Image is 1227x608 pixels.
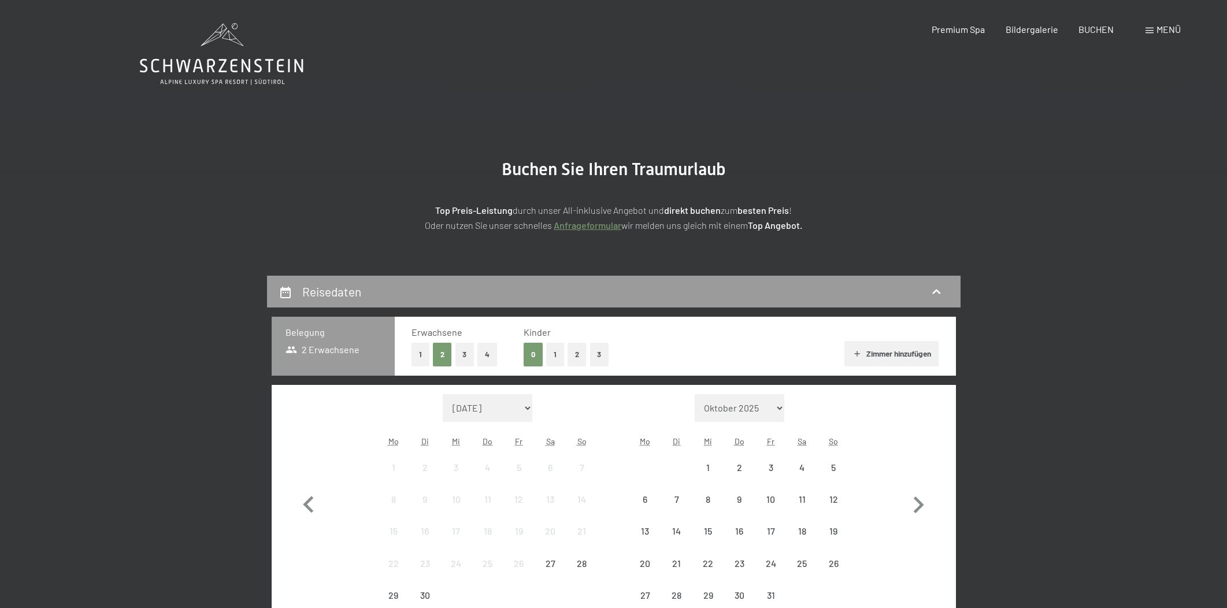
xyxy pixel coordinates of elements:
[661,484,692,515] div: Tue Oct 07 2025
[535,452,566,483] div: Anreise nicht möglich
[755,452,786,483] div: Fri Oct 03 2025
[535,516,566,547] div: Anreise nicht möglich
[546,343,564,366] button: 1
[503,516,535,547] div: Fri Sep 19 2025
[567,527,596,555] div: 21
[409,516,440,547] div: Anreise nicht möglich
[640,436,650,446] abbr: Montag
[473,463,502,492] div: 4
[1156,24,1181,35] span: Menü
[724,452,755,483] div: Thu Oct 02 2025
[536,463,565,492] div: 6
[787,452,818,483] div: Sat Oct 04 2025
[818,484,849,515] div: Anreise nicht möglich
[536,527,565,555] div: 20
[567,559,596,588] div: 28
[567,463,596,492] div: 7
[379,463,408,492] div: 1
[286,343,360,356] span: 2 Erwachsene
[694,559,722,588] div: 22
[473,527,502,555] div: 18
[535,452,566,483] div: Sat Sep 06 2025
[788,527,817,555] div: 18
[724,516,755,547] div: Anreise nicht möglich
[535,484,566,515] div: Anreise nicht möglich
[505,527,533,555] div: 19
[755,547,786,579] div: Fri Oct 24 2025
[554,220,621,231] a: Anfrageformular
[787,547,818,579] div: Sat Oct 25 2025
[440,547,472,579] div: Anreise nicht möglich
[409,452,440,483] div: Anreise nicht möglich
[692,484,724,515] div: Wed Oct 08 2025
[388,436,399,446] abbr: Montag
[664,205,721,216] strong: direkt buchen
[694,463,722,492] div: 1
[818,452,849,483] div: Anreise nicht möglich
[725,559,754,588] div: 23
[818,516,849,547] div: Sun Oct 19 2025
[442,527,470,555] div: 17
[502,159,726,179] span: Buchen Sie Ihren Traumurlaub
[568,343,587,366] button: 2
[692,516,724,547] div: Wed Oct 15 2025
[818,452,849,483] div: Sun Oct 05 2025
[503,452,535,483] div: Fri Sep 05 2025
[755,484,786,515] div: Anreise nicht möglich
[412,343,429,366] button: 1
[756,559,785,588] div: 24
[566,484,597,515] div: Sun Sep 14 2025
[503,547,535,579] div: Anreise nicht möglich
[505,463,533,492] div: 5
[755,452,786,483] div: Anreise nicht möglich
[1006,24,1058,35] a: Bildergalerie
[535,484,566,515] div: Sat Sep 13 2025
[409,484,440,515] div: Anreise nicht möglich
[286,326,381,339] h3: Belegung
[756,527,785,555] div: 17
[629,484,661,515] div: Mon Oct 06 2025
[379,495,408,524] div: 8
[755,547,786,579] div: Anreise nicht möglich
[567,495,596,524] div: 14
[566,484,597,515] div: Anreise nicht möglich
[737,205,789,216] strong: besten Preis
[440,516,472,547] div: Wed Sep 17 2025
[566,516,597,547] div: Anreise nicht möglich
[748,220,802,231] strong: Top Angebot.
[379,527,408,555] div: 15
[932,24,985,35] span: Premium Spa
[694,527,722,555] div: 15
[629,484,661,515] div: Anreise nicht möglich
[566,516,597,547] div: Sun Sep 21 2025
[692,452,724,483] div: Wed Oct 01 2025
[787,452,818,483] div: Anreise nicht möglich
[378,452,409,483] div: Mon Sep 01 2025
[631,559,659,588] div: 20
[379,559,408,588] div: 22
[378,484,409,515] div: Anreise nicht möglich
[673,436,680,446] abbr: Dienstag
[724,484,755,515] div: Anreise nicht möglich
[735,436,744,446] abbr: Donnerstag
[524,343,543,366] button: 0
[503,452,535,483] div: Anreise nicht möglich
[536,559,565,588] div: 27
[662,559,691,588] div: 21
[473,495,502,524] div: 11
[378,452,409,483] div: Anreise nicht möglich
[829,436,838,446] abbr: Sonntag
[505,495,533,524] div: 12
[725,495,754,524] div: 9
[440,484,472,515] div: Wed Sep 10 2025
[421,436,429,446] abbr: Dienstag
[566,452,597,483] div: Anreise nicht möglich
[378,547,409,579] div: Anreise nicht möglich
[515,436,522,446] abbr: Freitag
[661,547,692,579] div: Anreise nicht möglich
[409,547,440,579] div: Tue Sep 23 2025
[692,452,724,483] div: Anreise nicht möglich
[724,547,755,579] div: Anreise nicht möglich
[724,484,755,515] div: Thu Oct 09 2025
[472,484,503,515] div: Anreise nicht möglich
